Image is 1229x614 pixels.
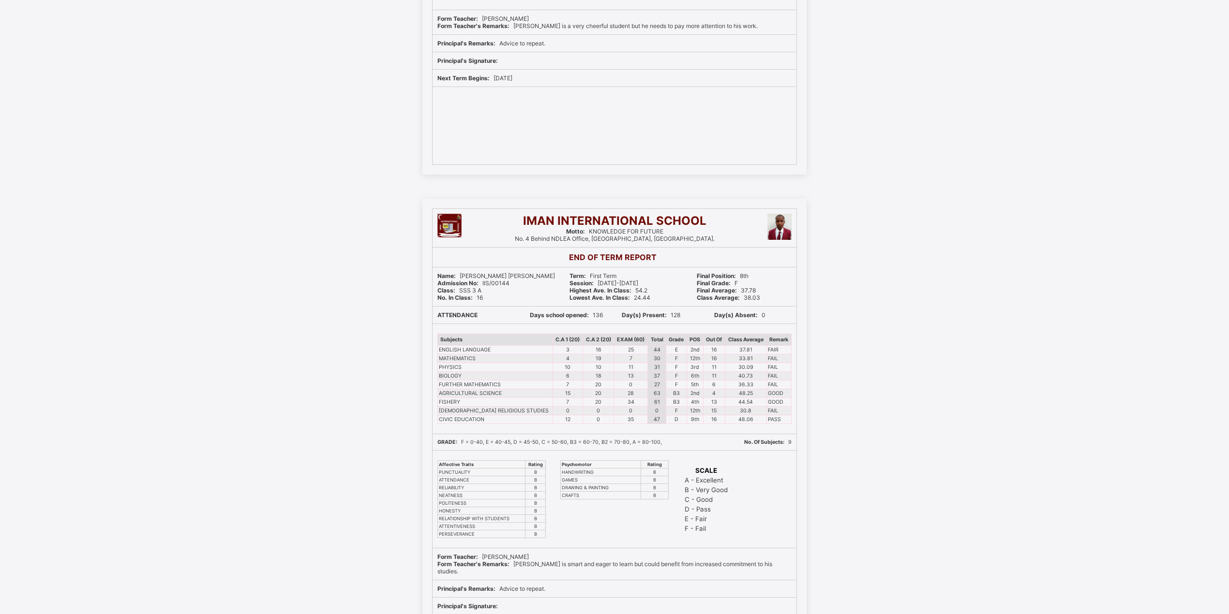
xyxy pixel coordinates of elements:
[437,585,545,592] span: Advice to repeat.
[530,311,589,319] b: Days school opened:
[553,407,583,415] td: 0
[766,372,791,380] td: FAIL
[744,439,784,445] b: No. Of Subjects:
[648,389,666,398] td: 63
[725,363,766,372] td: 30.09
[561,484,641,492] td: DRAWING & PAINTING
[525,530,546,538] td: B
[553,380,583,389] td: 7
[614,407,648,415] td: 0
[525,507,546,515] td: B
[437,585,495,592] b: Principal's Remarks:
[553,389,583,398] td: 15
[641,484,669,492] td: B
[687,334,703,346] th: POS
[438,380,553,389] td: FURTHER MATHEMATICS
[666,346,687,354] td: E
[523,214,706,228] span: IMAN INTERNATIONAL SCHOOL
[666,380,687,389] td: F
[438,407,553,415] td: [DEMOGRAPHIC_DATA] RELIGIOUS STUDIES
[561,492,641,499] td: CRAFTS
[583,346,614,354] td: 16
[525,523,546,530] td: B
[437,294,473,301] b: No. In Class:
[438,507,525,515] td: HONESTY
[437,439,662,445] span: F = 0-40, E = 40-45, D = 45-50, C = 50-60, B3 = 60-70, B2 = 70-80, A = 80-100,
[697,294,760,301] span: 38.03
[614,363,648,372] td: 11
[697,272,736,279] b: Final Position:
[437,553,478,560] b: Form Teacher:
[525,461,546,468] th: Rating
[583,415,614,424] td: 0
[437,22,510,29] b: Form Teacher's Remarks:
[725,415,766,424] td: 48.06
[666,415,687,424] td: D
[614,334,648,346] th: EXAM (60)
[725,354,766,363] td: 33.81
[697,272,749,279] span: 8th
[697,287,737,294] b: Final Average:
[583,398,614,407] td: 20
[714,311,758,319] b: Day(s) Absent:
[697,279,738,287] span: F
[553,346,583,354] td: 3
[703,346,725,354] td: 16
[684,505,728,513] td: D - Pass
[438,389,553,398] td: AGRICULTURAL SCIENCE
[614,372,648,380] td: 13
[687,363,703,372] td: 3rd
[648,346,666,354] td: 44
[437,287,481,294] span: SSS 3 A
[641,468,669,476] td: B
[703,372,725,380] td: 11
[570,272,586,279] b: Term:
[666,372,687,380] td: F
[583,372,614,380] td: 18
[583,334,614,346] th: C.A 2 (20)
[437,560,510,568] b: Form Teacher's Remarks:
[570,287,647,294] span: 54.2
[703,334,725,346] th: Out Of
[766,389,791,398] td: GOOD
[437,15,529,22] span: [PERSON_NAME]
[684,514,728,523] td: E - Fair
[566,228,585,235] b: Motto:
[766,346,791,354] td: FAIR
[437,74,490,82] b: Next Term Begins:
[438,468,525,476] td: PUNCTUALITY
[648,380,666,389] td: 27
[766,380,791,389] td: FAIL
[437,294,483,301] span: 16
[570,279,638,287] span: [DATE]-[DATE]
[553,334,583,346] th: C.A 1 (20)
[553,398,583,407] td: 7
[641,461,669,468] th: Rating
[648,363,666,372] td: 31
[725,372,766,380] td: 40.73
[687,407,703,415] td: 12th
[648,372,666,380] td: 37
[684,476,728,484] td: A - Excellent
[437,272,456,279] b: Name:
[766,354,791,363] td: FAIL
[525,484,546,492] td: B
[437,279,479,287] b: Admission No:
[687,389,703,398] td: 2nd
[648,334,666,346] th: Total
[583,363,614,372] td: 10
[614,398,648,407] td: 34
[437,40,495,47] b: Principal's Remarks:
[438,415,553,424] td: CIVIC EDUCATION
[569,252,657,262] b: END OF TERM REPORT
[666,389,687,398] td: B3
[641,492,669,499] td: B
[614,415,648,424] td: 35
[648,398,666,407] td: 61
[648,407,666,415] td: 0
[583,354,614,363] td: 19
[438,515,525,523] td: RELATIONSHIP WITH STUDENTS
[703,380,725,389] td: 6
[437,439,457,445] b: GRADE:
[583,407,614,415] td: 0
